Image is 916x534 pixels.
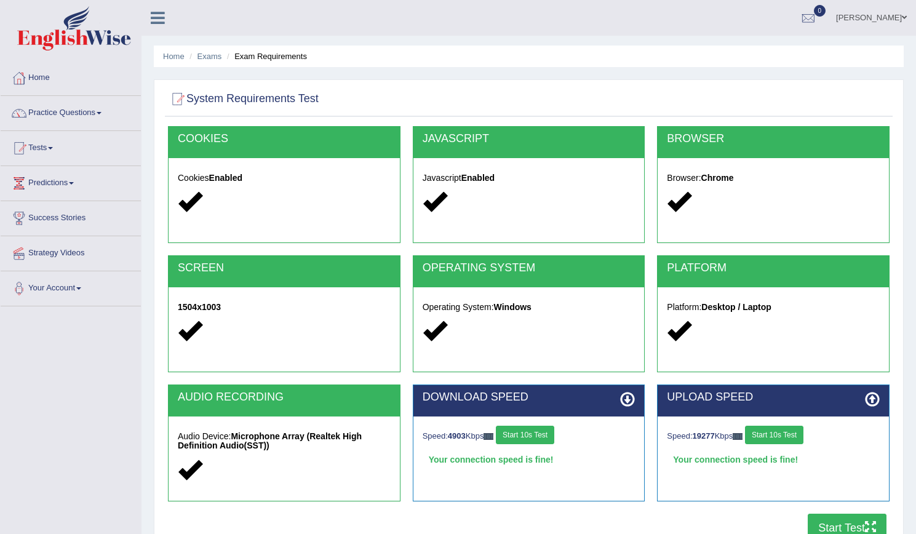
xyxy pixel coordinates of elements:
[667,173,880,183] h5: Browser:
[667,426,880,447] div: Speed: Kbps
[1,166,141,197] a: Predictions
[209,173,242,183] strong: Enabled
[423,303,635,312] h5: Operating System:
[461,173,495,183] strong: Enabled
[423,391,635,404] h2: DOWNLOAD SPEED
[496,426,554,444] button: Start 10s Test
[178,173,391,183] h5: Cookies
[701,302,771,312] strong: Desktop / Laptop
[168,90,319,108] h2: System Requirements Test
[1,201,141,232] a: Success Stories
[1,236,141,267] a: Strategy Videos
[178,431,362,450] strong: Microphone Array (Realtek High Definition Audio(SST))
[178,432,391,451] h5: Audio Device:
[667,262,880,274] h2: PLATFORM
[701,173,734,183] strong: Chrome
[224,50,307,62] li: Exam Requirements
[1,131,141,162] a: Tests
[163,52,185,61] a: Home
[423,173,635,183] h5: Javascript
[814,5,826,17] span: 0
[178,133,391,145] h2: COOKIES
[1,271,141,302] a: Your Account
[667,303,880,312] h5: Platform:
[667,391,880,404] h2: UPLOAD SPEED
[423,426,635,447] div: Speed: Kbps
[197,52,222,61] a: Exams
[693,431,715,440] strong: 19277
[178,391,391,404] h2: AUDIO RECORDING
[667,133,880,145] h2: BROWSER
[494,302,532,312] strong: Windows
[733,433,743,440] img: ajax-loader-fb-connection.gif
[1,61,141,92] a: Home
[484,433,493,440] img: ajax-loader-fb-connection.gif
[1,96,141,127] a: Practice Questions
[667,450,880,469] div: Your connection speed is fine!
[448,431,466,440] strong: 4903
[178,302,221,312] strong: 1504x1003
[423,450,635,469] div: Your connection speed is fine!
[745,426,803,444] button: Start 10s Test
[178,262,391,274] h2: SCREEN
[423,133,635,145] h2: JAVASCRIPT
[423,262,635,274] h2: OPERATING SYSTEM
